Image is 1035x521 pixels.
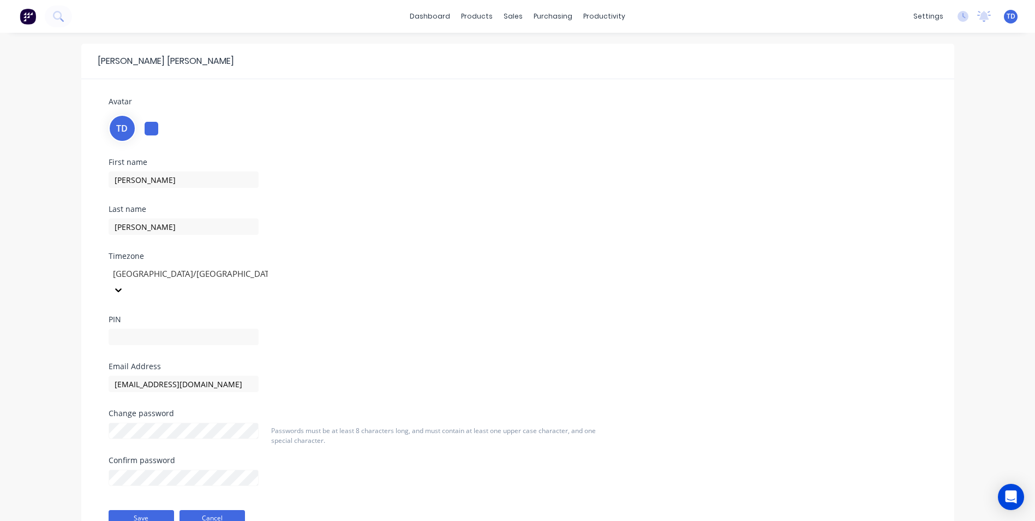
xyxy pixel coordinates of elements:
[109,96,132,106] span: Avatar
[92,55,234,68] div: [PERSON_NAME] [PERSON_NAME]
[498,8,528,25] div: sales
[116,122,128,135] span: TD
[456,8,498,25] div: products
[109,252,370,260] div: Timezone
[109,316,370,323] div: PIN
[109,363,370,370] div: Email Address
[528,8,578,25] div: purchasing
[271,426,596,445] span: Passwords must be at least 8 characters long, and must contain at least one upper case character,...
[109,410,259,417] div: Change password
[578,8,631,25] div: productivity
[109,158,370,166] div: First name
[109,457,259,464] div: Confirm password
[20,8,36,25] img: Factory
[998,484,1024,510] div: Open Intercom Messenger
[908,8,949,25] div: settings
[109,205,370,213] div: Last name
[1007,11,1015,21] span: TD
[404,8,456,25] a: dashboard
